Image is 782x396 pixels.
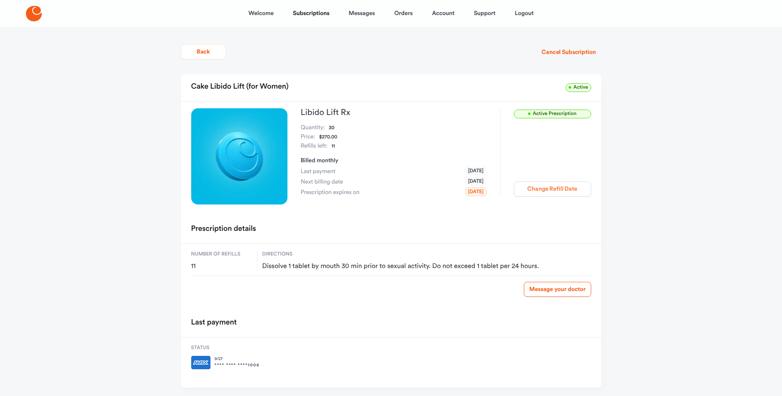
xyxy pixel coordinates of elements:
[301,167,336,176] span: Last payment
[465,166,487,175] span: [DATE]
[181,44,226,59] button: Back
[566,83,591,92] span: Active
[331,142,335,151] dd: 11
[191,315,237,330] h2: Last payment
[349,3,375,23] a: Messages
[432,3,454,23] a: Account
[191,262,252,271] span: 11
[394,3,413,23] a: Orders
[319,133,338,142] dd: $270.00
[293,3,329,23] a: Subscriptions
[301,142,328,151] dt: Refills left:
[301,188,360,197] span: Prescription expires on
[191,250,252,258] span: Number of refills
[191,222,256,237] h2: Prescription details
[249,3,274,23] a: Welcome
[301,178,343,186] span: Next billing date
[515,3,533,23] a: Logout
[191,356,210,369] img: amex
[215,356,260,362] span: 9 / 27
[301,133,315,142] dt: Price:
[262,262,591,271] span: Dissolve 1 tablet by mouth 30 min prior to sexual activity. Do not exceed 1 tablet per 24 hours.
[301,158,338,164] span: Billed monthly
[514,110,591,118] span: Active Prescription
[262,250,591,258] span: Directions
[474,3,495,23] a: Support
[329,123,335,133] dd: 30
[301,123,325,133] dt: Quantity:
[514,181,591,197] button: Change Refill Date
[191,79,289,95] h2: Cake Libido Lift (for Women)
[536,45,601,60] button: Cancel Subscription
[465,177,487,186] span: [DATE]
[524,282,591,297] a: Message your doctor
[191,108,287,204] img: Libido Lift Rx
[465,187,487,196] span: [DATE]
[191,344,260,352] span: Status
[301,108,487,117] h3: Libido Lift Rx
